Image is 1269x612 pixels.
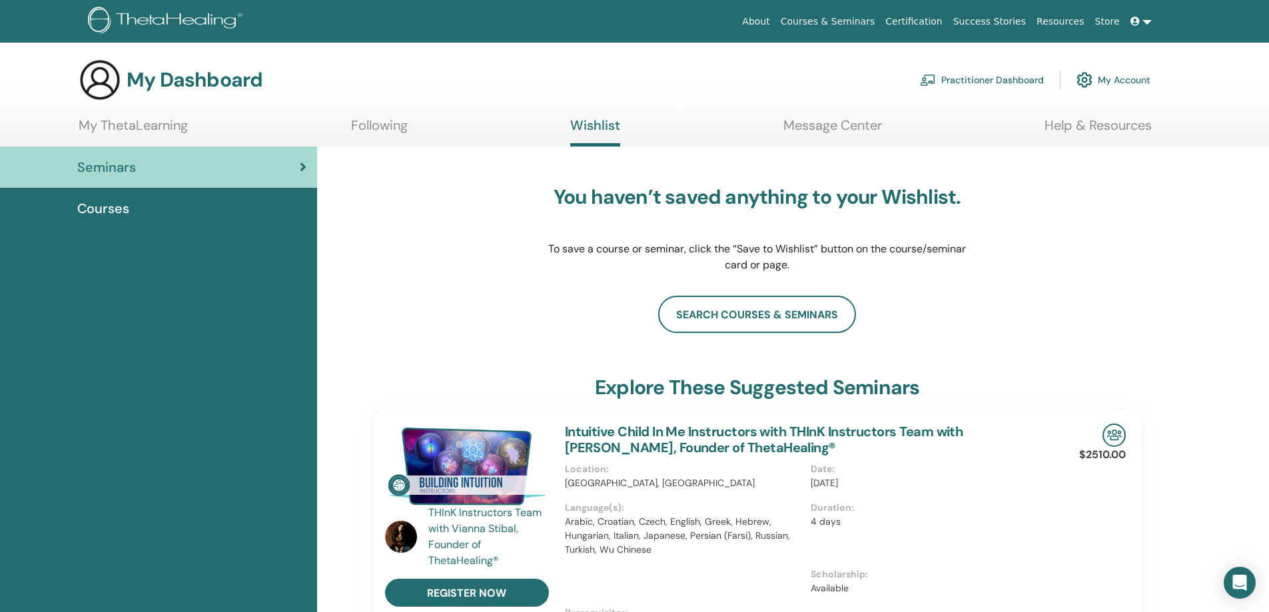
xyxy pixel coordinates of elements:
[1090,9,1125,34] a: Store
[385,424,549,509] img: Intuitive Child In Me Instructors
[548,185,967,209] h3: You haven’t saved anything to your Wishlist.
[811,515,1049,529] p: 4 days
[948,9,1031,34] a: Success Stories
[565,501,803,515] p: Language(s) :
[811,462,1049,476] p: Date :
[548,241,967,273] p: To save a course or seminar, click the “Save to Wishlist” button on the course/seminar card or page.
[811,476,1049,490] p: [DATE]
[565,423,963,456] a: Intuitive Child In Me Instructors with THInK Instructors Team with [PERSON_NAME], Founder of Thet...
[658,296,856,333] a: search courses & seminars
[127,68,262,92] h3: My Dashboard
[1076,69,1092,91] img: cog.svg
[880,9,947,34] a: Certification
[565,462,803,476] p: Location :
[811,501,1049,515] p: Duration :
[920,65,1044,95] a: Practitioner Dashboard
[1224,567,1256,599] div: Open Intercom Messenger
[570,117,620,147] a: Wishlist
[1031,9,1090,34] a: Resources
[920,74,936,86] img: chalkboard-teacher.svg
[811,567,1049,581] p: Scholarship :
[385,521,417,553] img: default.jpg
[1102,424,1126,447] img: In-Person Seminar
[565,476,803,490] p: [GEOGRAPHIC_DATA], [GEOGRAPHIC_DATA]
[737,9,775,34] a: About
[351,117,408,143] a: Following
[775,9,881,34] a: Courses & Seminars
[565,515,803,557] p: Arabic, Croatian, Czech, English, Greek, Hebrew, Hungarian, Italian, Japanese, Persian (Farsi), R...
[79,117,188,143] a: My ThetaLearning
[595,376,919,400] h3: explore these suggested seminars
[783,117,882,143] a: Message Center
[79,59,121,101] img: generic-user-icon.jpg
[1045,117,1152,143] a: Help & Resources
[1076,65,1150,95] a: My Account
[88,7,247,37] img: logo.png
[385,579,549,607] a: register now
[77,157,136,177] span: Seminars
[77,198,129,218] span: Courses
[427,586,506,600] span: register now
[811,581,1049,595] p: Available
[428,505,552,569] a: THInK Instructors Team with Vianna Stibal, Founder of ThetaHealing®
[1079,447,1126,463] p: $2510.00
